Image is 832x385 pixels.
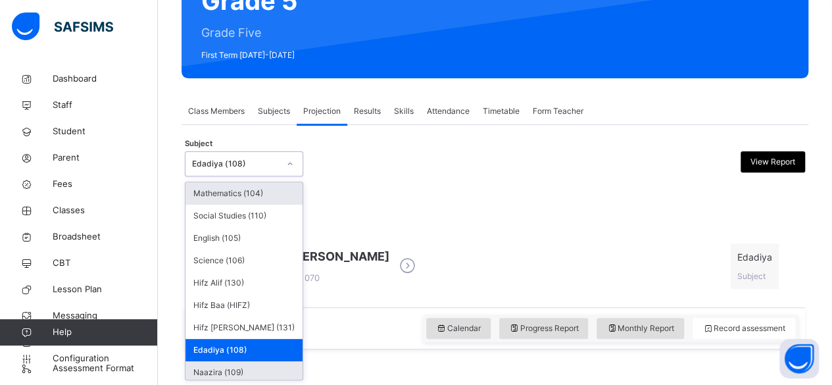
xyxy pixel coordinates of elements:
[290,247,389,265] span: [PERSON_NAME]
[185,339,303,361] div: Edadiya (108)
[53,125,158,138] span: Student
[185,294,303,317] div: Hifz Baa (HIFZ)
[185,138,212,149] span: Subject
[483,105,520,117] span: Timetable
[12,13,113,40] img: safsims
[185,205,303,227] div: Social Studies (110)
[750,156,795,168] span: View Report
[185,182,303,205] div: Mathematics (104)
[185,317,303,339] div: Hifz [PERSON_NAME] (131)
[185,227,303,249] div: English (105)
[427,105,470,117] span: Attendance
[779,339,819,378] button: Open asap
[354,105,381,117] span: Results
[737,250,772,264] span: Edadiya
[290,272,320,283] span: 070
[185,361,303,384] div: Naazira (109)
[53,283,158,296] span: Lesson Plan
[53,72,158,86] span: Dashboard
[53,352,157,365] span: Configuration
[53,309,158,322] span: Messaging
[702,322,785,334] span: Record assessment
[606,322,674,334] span: Monthly Report
[436,322,481,334] span: Calendar
[394,105,414,117] span: Skills
[509,322,579,334] span: Progress Report
[53,230,158,244] span: Broadsheet
[53,178,158,191] span: Fees
[53,257,158,270] span: CBT
[53,204,158,217] span: Classes
[303,105,341,117] span: Projection
[737,271,766,281] span: Subject
[53,151,158,165] span: Parent
[192,158,279,170] div: Edadiya (108)
[533,105,583,117] span: Form Teacher
[185,272,303,294] div: Hifz Alif (130)
[53,99,158,112] span: Staff
[185,249,303,272] div: Science (106)
[53,326,157,339] span: Help
[258,105,290,117] span: Subjects
[188,105,245,117] span: Class Members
